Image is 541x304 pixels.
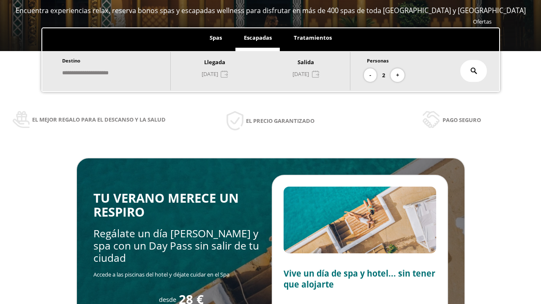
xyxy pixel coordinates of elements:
span: Escapadas [244,34,272,41]
span: Destino [62,57,80,64]
span: TU VERANO MERECE UN RESPIRO [93,190,239,220]
span: Encuentra experiencias relax, reserva bonos spas y escapadas wellness para disfrutar en más de 40... [16,6,526,15]
span: Tratamientos [294,34,332,41]
span: Regálate un día [PERSON_NAME] y spa con un Day Pass sin salir de tu ciudad [93,226,259,265]
a: Ofertas [473,18,492,25]
span: 2 [382,71,385,80]
span: El mejor regalo para el descanso y la salud [32,115,166,124]
img: Slide2.BHA6Qswy.webp [284,187,436,253]
span: El precio garantizado [246,116,314,125]
span: desde [159,295,176,304]
span: Accede a las piscinas del hotel y déjate cuidar en el Spa [93,271,230,278]
span: Personas [367,57,389,64]
span: Spas [210,34,222,41]
button: - [364,68,377,82]
button: + [391,68,404,82]
span: Pago seguro [443,115,481,125]
span: Vive un día de spa y hotel... sin tener que alojarte [284,268,435,290]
